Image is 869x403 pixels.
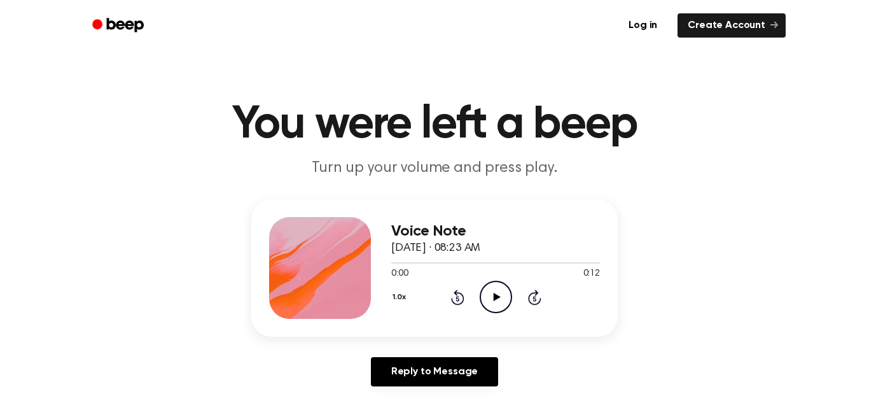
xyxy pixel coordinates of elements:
[391,267,408,281] span: 0:00
[83,13,155,38] a: Beep
[583,267,600,281] span: 0:12
[190,158,679,179] p: Turn up your volume and press play.
[391,243,480,254] span: [DATE] · 08:23 AM
[391,286,410,308] button: 1.0x
[391,223,600,240] h3: Voice Note
[616,11,670,40] a: Log in
[678,13,786,38] a: Create Account
[371,357,498,386] a: Reply to Message
[109,102,760,148] h1: You were left a beep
